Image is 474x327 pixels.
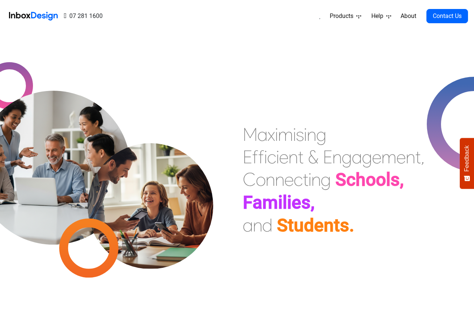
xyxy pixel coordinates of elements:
div: M [243,124,257,146]
div: n [307,124,316,146]
div: i [275,124,278,146]
a: About [396,9,417,24]
div: h [356,169,366,191]
div: S [335,169,346,191]
div: n [326,214,337,236]
div: s [344,214,353,236]
div: g [321,169,331,191]
div: t [287,214,295,236]
span: Feedback [464,145,470,172]
a: Products [325,9,362,24]
div: & [308,146,318,169]
div: o [256,169,266,191]
div: a [253,191,264,214]
div: e [372,146,381,169]
div: n [332,146,342,169]
div: x [268,124,275,146]
img: parents_with_child.png [72,112,229,269]
div: E [323,146,332,169]
div: , [401,169,407,191]
a: Contact Us [425,9,468,23]
div: c [267,146,276,169]
div: n [406,146,415,169]
div: a [257,124,268,146]
div: e [316,214,326,236]
div: i [308,169,311,191]
div: g [342,146,352,169]
div: c [346,169,356,191]
div: e [396,146,406,169]
span: Products [328,12,354,21]
div: i [280,191,285,214]
div: n [253,214,262,236]
div: m [278,124,293,146]
div: i [293,124,296,146]
div: e [279,146,289,169]
div: s [305,191,314,214]
div: F [243,191,253,214]
div: i [264,146,267,169]
div: . [353,214,359,236]
div: a [243,214,253,236]
div: g [362,146,372,169]
div: c [294,169,303,191]
div: t [303,169,308,191]
a: 07 281 1600 [64,12,101,21]
div: g [316,124,326,146]
div: o [366,169,377,191]
div: u [295,214,305,236]
div: i [276,146,279,169]
div: m [264,191,280,214]
div: n [311,169,321,191]
div: t [298,146,304,169]
div: E [243,146,252,169]
div: S [277,214,287,236]
div: l [387,169,392,191]
div: i [290,191,295,214]
div: , [314,191,319,214]
div: d [262,214,272,236]
div: n [275,169,284,191]
div: m [381,146,396,169]
div: Maximising Efficient & Engagement, Connecting Schools, Families, and Students. [243,124,425,236]
div: o [377,169,387,191]
div: l [285,191,290,214]
div: e [295,191,305,214]
div: f [258,146,264,169]
div: n [266,169,275,191]
div: s [296,124,304,146]
div: f [252,146,258,169]
div: t [337,214,344,236]
div: i [304,124,307,146]
a: Help [366,9,392,24]
div: e [284,169,294,191]
div: n [289,146,298,169]
div: d [305,214,316,236]
span: Help [369,12,384,21]
div: t [415,146,421,169]
div: C [243,169,256,191]
div: , [421,146,425,169]
div: a [352,146,362,169]
button: Feedback - Show survey [460,138,474,189]
div: s [392,169,401,191]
